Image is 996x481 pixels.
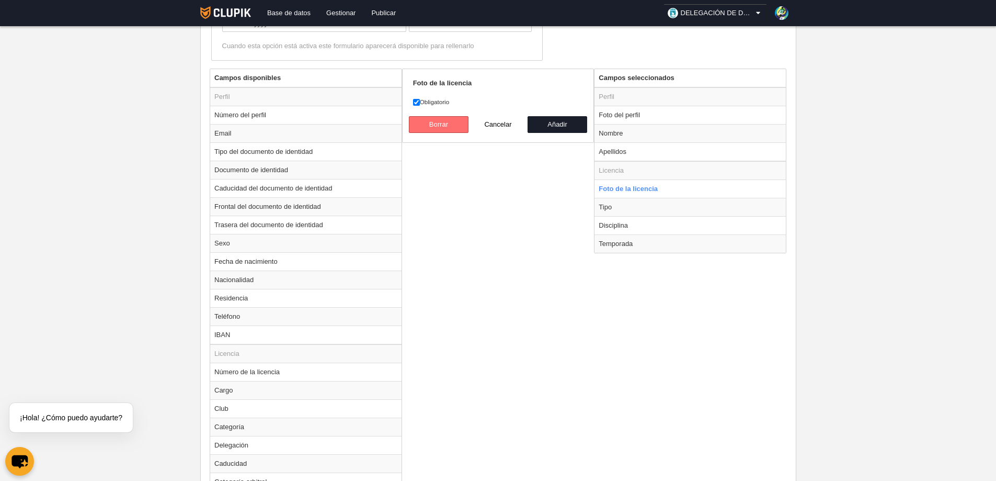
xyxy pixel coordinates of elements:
td: Categoría [210,418,402,436]
td: Cargo [210,381,402,399]
td: Número del perfil [210,106,402,124]
td: Foto de la licencia [594,180,786,198]
td: Foto del perfil [594,106,786,124]
label: Obligatorio [413,97,583,107]
td: Club [210,399,402,418]
td: Trasera del documento de identidad [210,216,402,234]
td: Teléfono [210,307,402,326]
td: Frontal del documento de identidad [210,197,402,216]
td: Caducidad del documento de identidad [210,179,402,197]
td: Nombre [594,124,786,142]
td: Licencia [210,344,402,363]
button: Añadir [528,116,587,133]
td: Apellidos [594,142,786,161]
td: Sexo [210,234,402,252]
td: Fecha de nacimiento [210,252,402,271]
td: IBAN [210,326,402,344]
td: Perfil [210,87,402,106]
td: Licencia [594,161,786,180]
td: Email [210,124,402,142]
div: Cuando esta opción está activa este formulario aparecerá disponible para rellenarlo [222,41,532,51]
td: Caducidad [210,454,402,473]
input: Obligatorio [413,99,420,106]
td: Tipo [594,198,786,216]
td: Temporada [594,234,786,253]
td: Perfil [594,87,786,106]
td: Residencia [210,289,402,307]
strong: Foto de la licencia [413,79,472,87]
td: Número de la licencia [210,363,402,381]
button: chat-button [5,447,34,476]
a: DELEGACIÓN DE DEPORTES AYUNTAMIENTO DE [GEOGRAPHIC_DATA] [663,4,767,22]
td: Documento de identidad [210,161,402,179]
img: OaW5YbJxXZzo.30x30.jpg [668,8,678,18]
td: Nacionalidad [210,271,402,289]
td: Disciplina [594,216,786,234]
img: Clupik [200,6,251,19]
img: 78ZWLbJKXIvUIDVCcvBskCy1.30x30.jpg [775,6,788,20]
th: Campos seleccionados [594,69,786,87]
button: Cancelar [468,116,528,133]
div: ¡Hola! ¿Cómo puedo ayudarte? [9,403,133,432]
td: Delegación [210,436,402,454]
button: Borrar [409,116,468,133]
td: Tipo del documento de identidad [210,142,402,161]
span: DELEGACIÓN DE DEPORTES AYUNTAMIENTO DE [GEOGRAPHIC_DATA] [681,8,754,18]
th: Campos disponibles [210,69,402,87]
